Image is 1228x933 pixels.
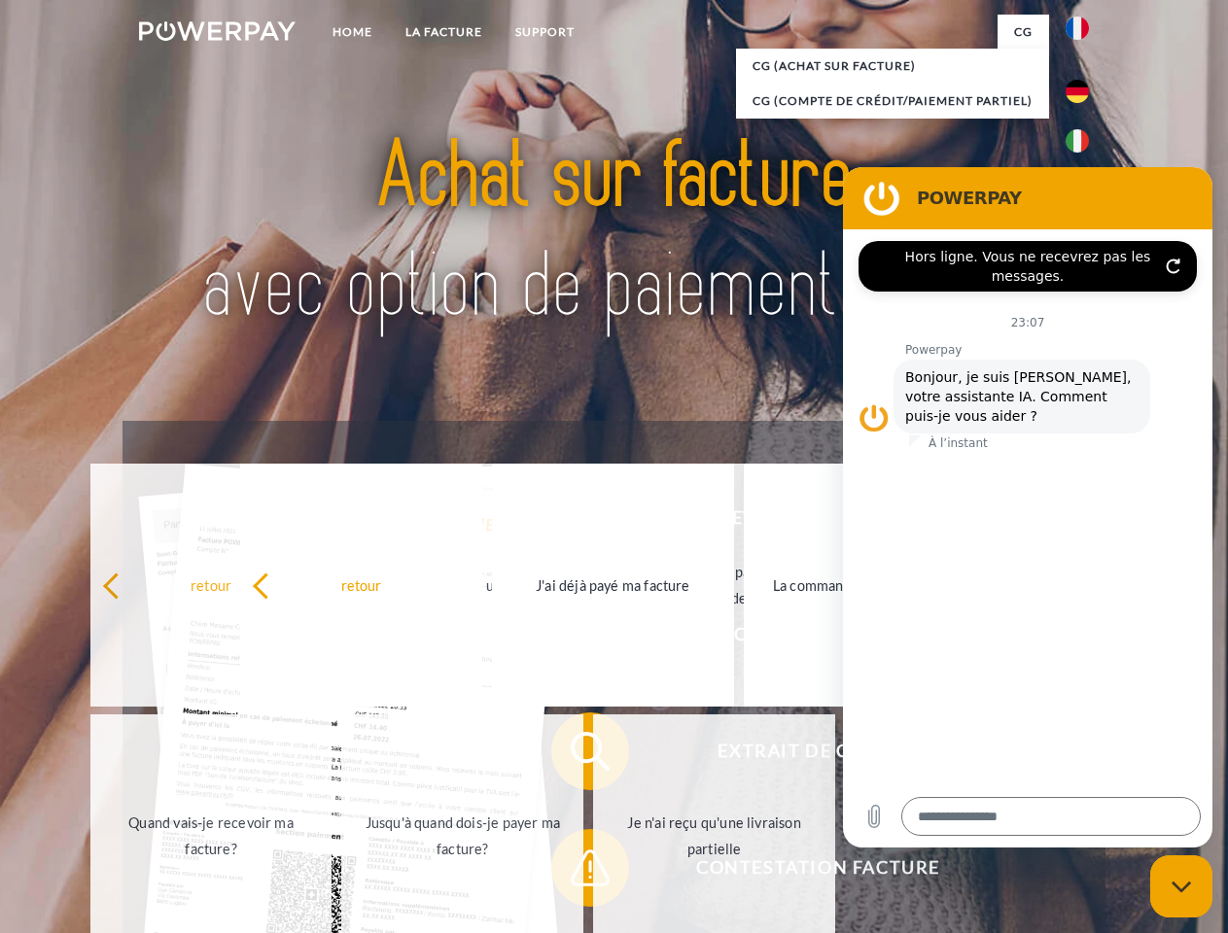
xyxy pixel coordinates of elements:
a: CG [998,15,1049,50]
div: retour [102,571,321,598]
img: logo-powerpay-white.svg [139,21,296,41]
a: LA FACTURE [389,15,499,50]
iframe: Bouton de lancement de la fenêtre de messagerie, conversation en cours [1150,855,1212,917]
div: Je n'ai reçu qu'une livraison partielle [605,810,824,862]
a: Home [316,15,389,50]
div: J'ai déjà payé ma facture [504,571,722,598]
a: Support [499,15,591,50]
img: de [1066,80,1089,103]
a: CG (Compte de crédit/paiement partiel) [736,84,1049,119]
img: title-powerpay_fr.svg [186,93,1042,372]
img: it [1066,129,1089,153]
div: Jusqu'à quand dois-je payer ma facture? [353,810,572,862]
div: retour [252,571,471,598]
div: Quand vais-je recevoir ma facture? [102,810,321,862]
a: CG (achat sur facture) [736,49,1049,84]
div: La commande a été renvoyée [755,571,974,598]
iframe: Fenêtre de messagerie [843,167,1212,847]
img: fr [1066,17,1089,40]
